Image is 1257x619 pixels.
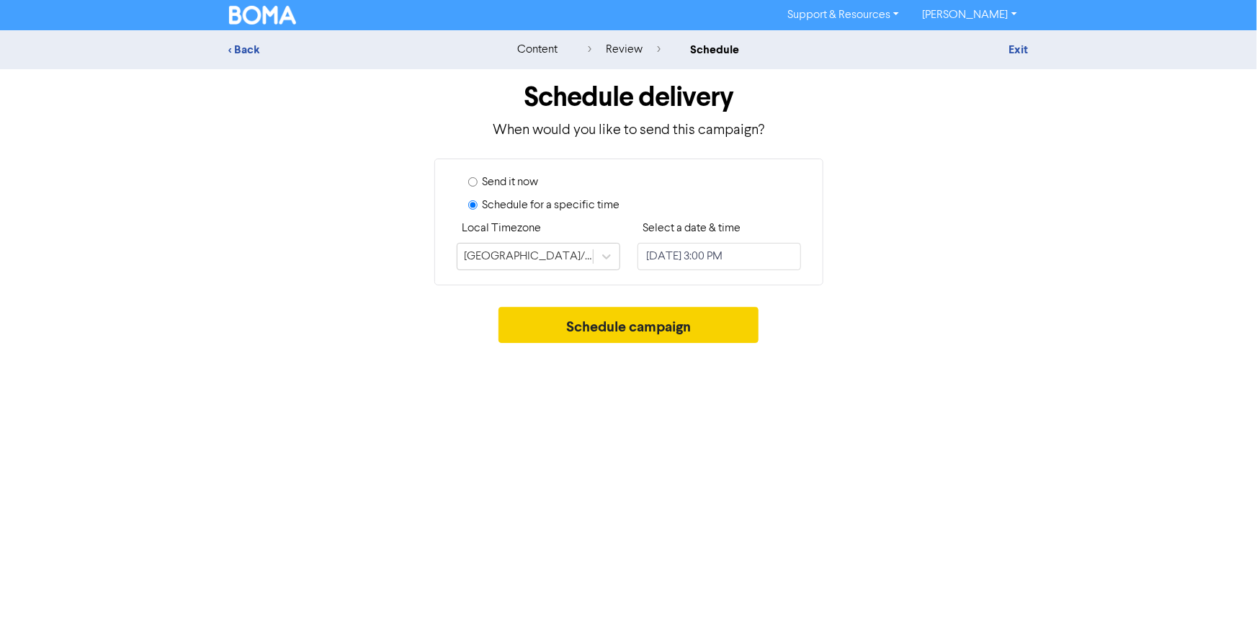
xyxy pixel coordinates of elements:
a: [PERSON_NAME] [911,4,1028,27]
a: Exit [1008,43,1028,57]
label: Select a date & time [643,220,741,237]
div: schedule [691,41,740,58]
p: When would you like to send this campaign? [229,120,1029,141]
input: Click to select a date [638,243,801,270]
label: Schedule for a specific time [483,197,620,214]
div: < Back [229,41,481,58]
div: review [588,41,661,58]
div: content [517,41,558,58]
label: Send it now [483,174,539,191]
div: [GEOGRAPHIC_DATA]/[GEOGRAPHIC_DATA] [465,248,594,265]
h1: Schedule delivery [229,81,1029,114]
button: Schedule campaign [498,307,759,343]
label: Local Timezone [462,220,542,237]
a: Support & Resources [776,4,911,27]
img: BOMA Logo [229,6,297,25]
iframe: Chat Widget [1185,550,1257,619]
